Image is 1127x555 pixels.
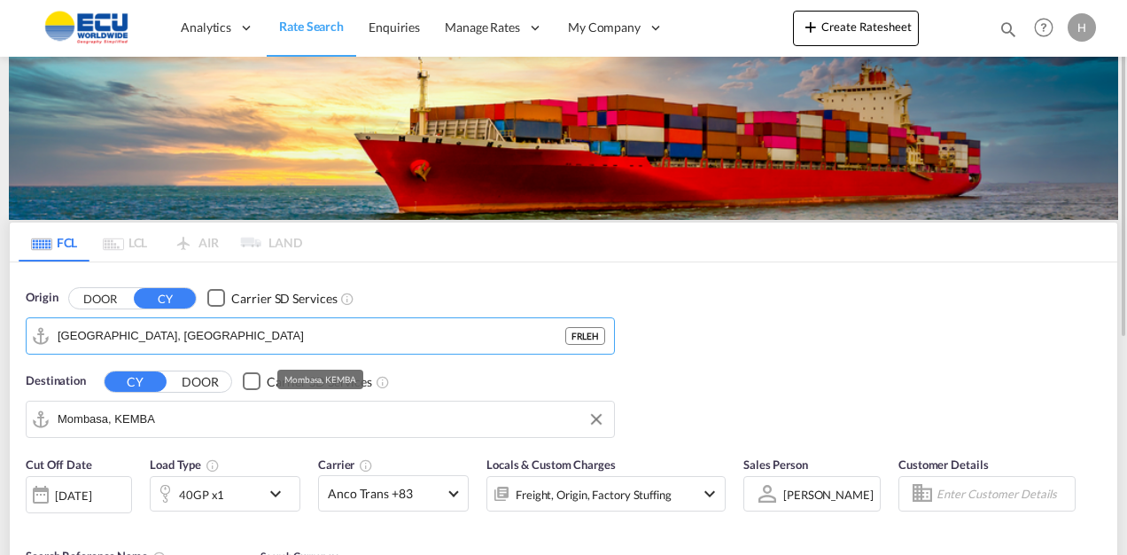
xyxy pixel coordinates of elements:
[19,223,302,262] md-pagination-wrapper: Use the left and right arrow keys to navigate between tabs
[486,476,726,512] div: Freight Origin Factory Stuffingicon-chevron-down
[27,8,146,48] img: 6cccb1402a9411edb762cf9624ab9cda.png
[19,223,89,262] md-tab-item: FCL
[58,323,565,349] input: Search by Port
[105,371,167,392] button: CY
[568,19,641,36] span: My Company
[284,370,356,389] div: Mombasa, KEMBA
[27,402,614,437] md-input-container: Mombasa, KEMBA
[743,457,808,472] span: Sales Person
[26,372,86,390] span: Destination
[583,406,610,433] button: Clear Input
[1029,12,1059,43] span: Help
[516,482,672,507] div: Freight Origin Factory Stuffing
[69,288,131,309] button: DOOR
[486,457,616,472] span: Locals & Custom Charges
[1068,13,1096,42] div: H
[999,20,1018,46] div: icon-magnify
[150,476,300,512] div: 40GP x1icon-chevron-down
[181,19,231,36] span: Analytics
[58,406,605,433] input: Search by Port
[9,57,1118,220] img: LCL+%26+FCL+BACKGROUND.png
[207,289,337,308] md-checkbox: Checkbox No Ink
[150,457,220,472] span: Load Type
[279,19,344,34] span: Rate Search
[318,457,373,472] span: Carrier
[565,327,605,345] div: FRLEH
[699,483,720,504] md-icon: icon-chevron-down
[783,488,874,502] div: [PERSON_NAME]
[781,481,875,507] md-select: Sales Person: Hippolyte Sainton
[231,290,337,308] div: Carrier SD Services
[26,457,92,472] span: Cut Off Date
[206,458,220,473] md-icon: icon-information-outline
[937,481,1069,507] input: Enter Customer Details
[267,373,372,391] div: Carrier SD Services
[169,371,231,392] button: DOOR
[26,512,39,535] md-datepicker: Select
[800,16,821,37] md-icon: icon-plus 400-fg
[445,19,520,36] span: Manage Rates
[340,292,354,306] md-icon: Unchecked: Search for CY (Container Yard) services for all selected carriers.Checked : Search for...
[26,476,132,513] div: [DATE]
[328,485,443,503] span: Anco Trans +83
[179,482,224,507] div: 40GP x1
[369,20,420,35] span: Enquiries
[376,375,390,389] md-icon: Unchecked: Search for CY (Container Yard) services for all selected carriers.Checked : Search for...
[26,289,58,307] span: Origin
[1029,12,1068,44] div: Help
[359,458,373,473] md-icon: The selected Trucker/Carrierwill be displayed in the rate results If the rates are from another f...
[999,20,1018,39] md-icon: icon-magnify
[793,11,919,46] button: icon-plus 400-fgCreate Ratesheet
[243,372,372,391] md-checkbox: Checkbox No Ink
[898,457,988,472] span: Customer Details
[27,318,614,354] md-input-container: Le Havre, FRLEH
[134,288,196,309] button: CY
[55,488,91,504] div: [DATE]
[265,483,295,504] md-icon: icon-chevron-down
